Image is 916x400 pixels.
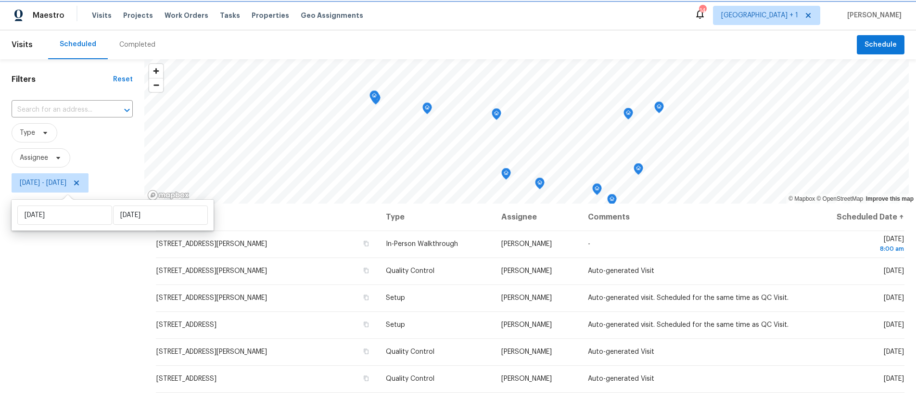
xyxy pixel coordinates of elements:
span: Work Orders [165,11,208,20]
input: Search for an address... [12,103,106,117]
button: Zoom in [149,64,163,78]
canvas: Map [144,59,909,204]
span: [PERSON_NAME] [501,295,552,301]
span: Maestro [33,11,64,20]
div: Scheduled [60,39,96,49]
div: Map marker [369,90,379,105]
span: - [588,241,590,247]
span: Properties [252,11,289,20]
span: [DATE] [884,295,904,301]
span: [DATE] [884,348,904,355]
span: Quality Control [386,348,434,355]
a: Mapbox [789,195,815,202]
a: Mapbox homepage [147,190,190,201]
span: Visits [92,11,112,20]
button: Copy Address [362,347,370,356]
span: [PERSON_NAME] [501,241,552,247]
button: Open [120,103,134,117]
a: Improve this map [866,195,914,202]
span: Quality Control [386,375,434,382]
span: [STREET_ADDRESS][PERSON_NAME] [156,348,267,355]
span: [DATE] - [DATE] [20,178,66,188]
input: End date [113,206,208,225]
div: Map marker [623,108,633,123]
div: Map marker [634,163,643,178]
span: Projects [123,11,153,20]
span: Auto-generated Visit [588,268,654,274]
a: OpenStreetMap [816,195,863,202]
div: Reset [113,75,133,84]
div: Map marker [592,183,602,198]
button: Copy Address [362,374,370,383]
button: Zoom out [149,78,163,92]
span: [STREET_ADDRESS] [156,375,216,382]
span: [DATE] [884,322,904,328]
th: Comments [580,204,805,231]
div: Map marker [607,194,617,209]
th: Scheduled Date ↑ [805,204,904,231]
span: Setup [386,295,405,301]
span: [GEOGRAPHIC_DATA] + 1 [721,11,798,20]
div: Map marker [654,102,664,116]
span: Visits [12,34,33,55]
span: [PERSON_NAME] [501,348,552,355]
th: Address [156,204,378,231]
button: Copy Address [362,293,370,302]
span: [PERSON_NAME] [843,11,902,20]
span: Assignee [20,153,48,163]
span: [STREET_ADDRESS][PERSON_NAME] [156,295,267,301]
th: Type [378,204,494,231]
span: [STREET_ADDRESS][PERSON_NAME] [156,241,267,247]
span: Tasks [220,12,240,19]
div: Map marker [422,103,432,117]
span: [PERSON_NAME] [501,375,552,382]
span: In-Person Walkthrough [386,241,458,247]
span: [PERSON_NAME] [501,322,552,328]
button: Copy Address [362,266,370,275]
span: [DATE] [884,375,904,382]
th: Assignee [494,204,581,231]
span: [DATE] [813,236,904,254]
div: 8:00 am [813,244,904,254]
span: Type [20,128,35,138]
div: Map marker [492,108,501,123]
h1: Filters [12,75,113,84]
span: Setup [386,322,405,328]
div: Map marker [535,178,545,193]
button: Schedule [857,35,904,55]
span: [PERSON_NAME] [501,268,552,274]
span: [DATE] [884,268,904,274]
span: Auto-generated visit. Scheduled for the same time as QC Visit. [588,295,789,301]
span: Schedule [865,39,897,51]
span: Auto-generated visit. Scheduled for the same time as QC Visit. [588,322,789,328]
span: Quality Control [386,268,434,274]
span: Geo Assignments [301,11,363,20]
button: Copy Address [362,320,370,329]
div: 14 [699,6,706,15]
span: Auto-generated Visit [588,348,654,355]
div: Map marker [501,168,511,183]
input: Start date [17,206,112,225]
span: [STREET_ADDRESS] [156,322,216,328]
button: Copy Address [362,239,370,248]
span: [STREET_ADDRESS][PERSON_NAME] [156,268,267,274]
div: Completed [119,40,155,50]
span: Auto-generated Visit [588,375,654,382]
